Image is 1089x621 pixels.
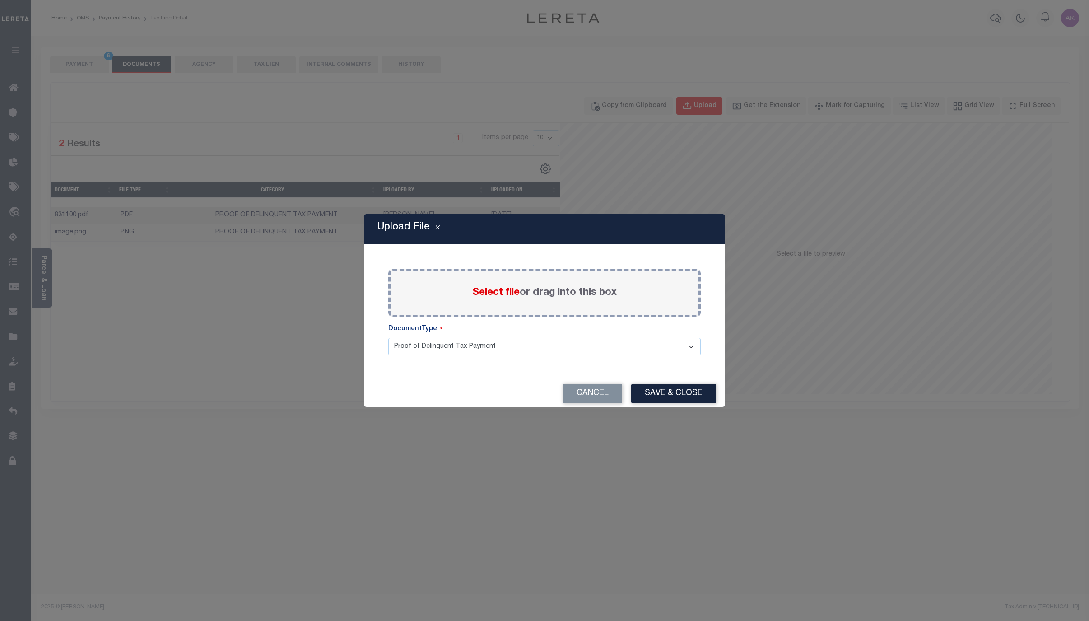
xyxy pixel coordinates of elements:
[388,324,442,334] label: DocumentType
[563,384,622,403] button: Cancel
[631,384,716,403] button: Save & Close
[472,288,520,298] span: Select file
[377,221,430,233] h5: Upload File
[430,224,446,234] button: Close
[472,285,617,300] label: or drag into this box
